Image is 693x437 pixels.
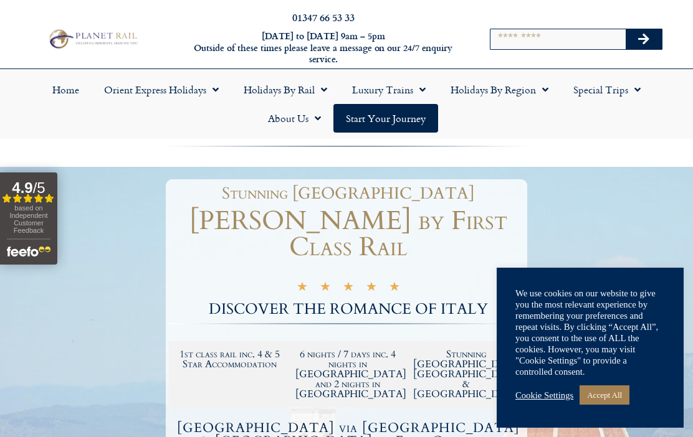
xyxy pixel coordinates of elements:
h6: [DATE] to [DATE] 9am – 5pm Outside of these times please leave a message on our 24/7 enquiry serv... [188,31,459,65]
h2: DISCOVER THE ROMANCE OF ITALY [169,302,527,317]
a: Special Trips [561,75,653,104]
a: About Us [256,104,333,133]
h1: [PERSON_NAME] by First Class Rail [169,208,527,260]
i: ★ [389,283,400,294]
a: Holidays by Region [438,75,561,104]
h2: 6 nights / 7 days inc. 4 nights in [GEOGRAPHIC_DATA] and 2 nights in [GEOGRAPHIC_DATA] [295,349,401,399]
a: Home [40,75,92,104]
i: ★ [297,283,308,294]
i: ★ [366,283,377,294]
div: 5/5 [297,281,400,294]
i: ★ [320,283,331,294]
a: Cookie Settings [515,390,573,401]
a: Accept All [580,385,629,405]
img: Planet Rail Train Holidays Logo [45,27,140,50]
h1: Stunning [GEOGRAPHIC_DATA] [175,186,521,202]
a: Start your Journey [333,104,438,133]
nav: Menu [6,75,687,133]
h2: 1st class rail inc. 4 & 5 Star Accommodation [177,349,283,369]
a: Holidays by Rail [231,75,340,104]
a: Orient Express Holidays [92,75,231,104]
div: We use cookies on our website to give you the most relevant experience by remembering your prefer... [515,288,665,377]
i: ★ [343,283,354,294]
a: Luxury Trains [340,75,438,104]
h2: Stunning [GEOGRAPHIC_DATA], [GEOGRAPHIC_DATA] & [GEOGRAPHIC_DATA] [413,349,519,399]
button: Search [626,29,662,49]
a: 01347 66 53 33 [292,10,355,24]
